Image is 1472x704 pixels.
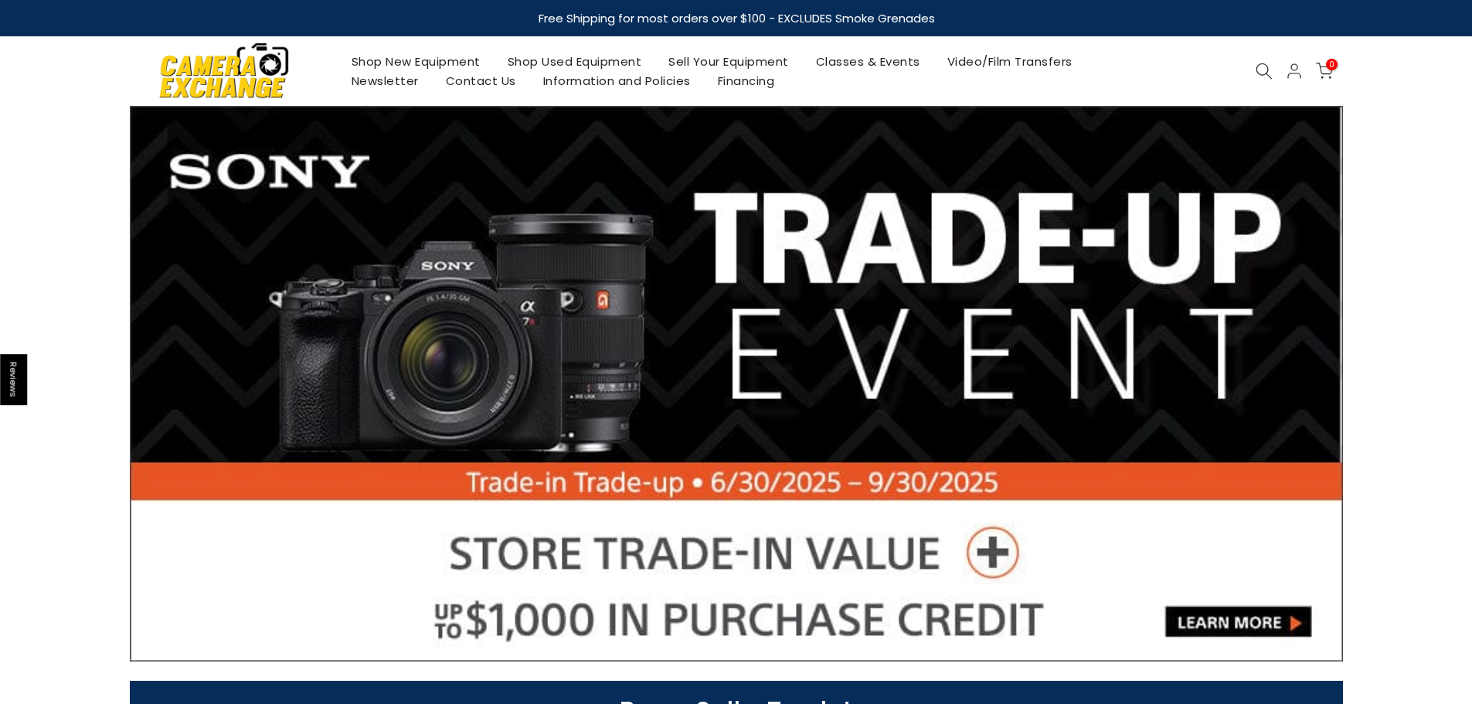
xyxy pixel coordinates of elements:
[529,71,704,90] a: Information and Policies
[740,636,749,644] li: Page dot 4
[538,10,934,26] strong: Free Shipping for most orders over $100 - EXCLUDES Smoke Grenades
[933,52,1086,71] a: Video/Film Transfers
[338,52,494,71] a: Shop New Equipment
[724,636,733,644] li: Page dot 3
[432,71,529,90] a: Contact Us
[692,636,700,644] li: Page dot 1
[704,71,788,90] a: Financing
[1316,63,1333,80] a: 0
[802,52,933,71] a: Classes & Events
[494,52,655,71] a: Shop Used Equipment
[655,52,803,71] a: Sell Your Equipment
[1326,59,1338,70] span: 0
[708,636,716,644] li: Page dot 2
[756,636,765,644] li: Page dot 5
[338,71,432,90] a: Newsletter
[773,636,781,644] li: Page dot 6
